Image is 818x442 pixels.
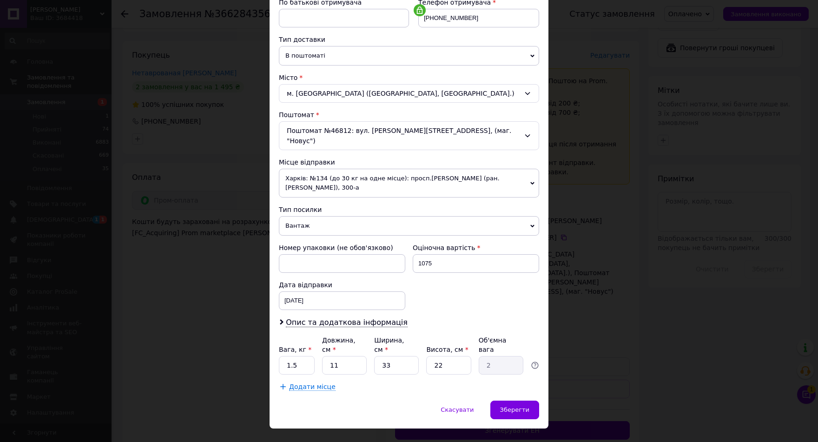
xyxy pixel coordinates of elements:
[279,110,539,119] div: Поштомат
[279,243,405,252] div: Номер упаковки (не обов'язково)
[279,206,322,213] span: Тип посилки
[418,9,539,27] input: +380
[426,346,468,353] label: Висота, см
[286,318,408,327] span: Опис та додаткова інформація
[479,336,523,354] div: Об'ємна вага
[279,216,539,236] span: Вантаж
[279,346,311,353] label: Вага, кг
[279,169,539,198] span: Харків: №134 (до 30 кг на одне місце): просп.[PERSON_NAME] (ран. [PERSON_NAME]), 300-а
[322,336,356,353] label: Довжина, см
[279,158,335,166] span: Місце відправки
[279,84,539,103] div: м. [GEOGRAPHIC_DATA] ([GEOGRAPHIC_DATA], [GEOGRAPHIC_DATA].)
[279,46,539,66] span: В поштоматі
[279,73,539,82] div: Місто
[441,406,474,413] span: Скасувати
[279,280,405,290] div: Дата відправки
[279,36,325,43] span: Тип доставки
[289,383,336,391] span: Додати місце
[500,406,529,413] span: Зберегти
[279,121,539,150] div: Поштомат №46812: вул. [PERSON_NAME][STREET_ADDRESS], (маг. "Новус")
[374,336,404,353] label: Ширина, см
[413,243,539,252] div: Оціночна вартість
